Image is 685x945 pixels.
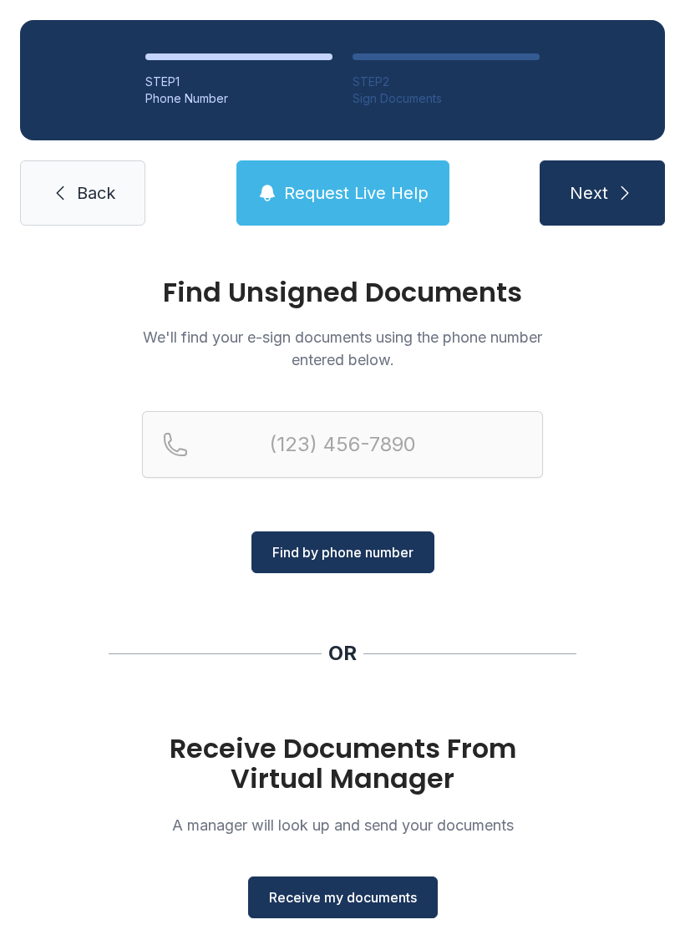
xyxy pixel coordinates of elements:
[570,181,608,205] span: Next
[269,887,417,907] span: Receive my documents
[142,326,543,371] p: We'll find your e-sign documents using the phone number entered below.
[353,90,540,107] div: Sign Documents
[145,90,332,107] div: Phone Number
[272,542,414,562] span: Find by phone number
[142,411,543,478] input: Reservation phone number
[142,814,543,836] p: A manager will look up and send your documents
[145,74,332,90] div: STEP 1
[353,74,540,90] div: STEP 2
[142,279,543,306] h1: Find Unsigned Documents
[77,181,115,205] span: Back
[142,734,543,794] h1: Receive Documents From Virtual Manager
[284,181,429,205] span: Request Live Help
[328,640,357,667] div: OR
